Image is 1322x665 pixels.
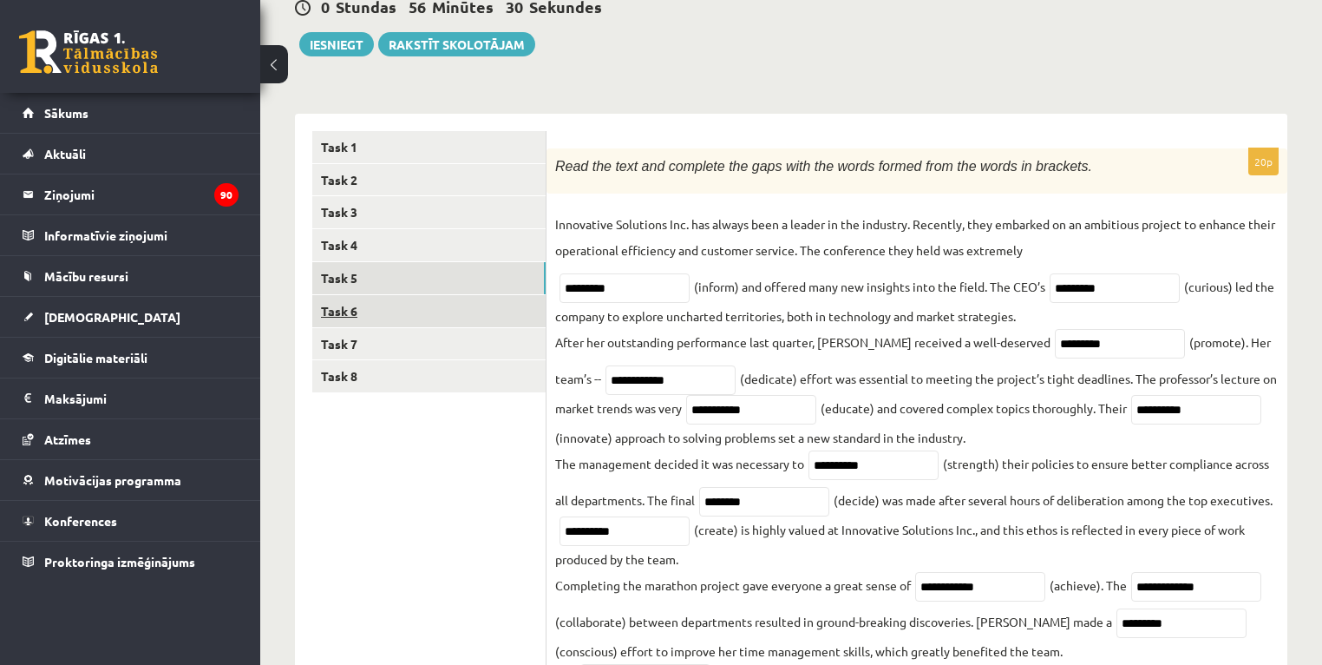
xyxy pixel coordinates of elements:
[44,309,180,325] span: [DEMOGRAPHIC_DATA]
[23,256,239,296] a: Mācību resursi
[23,93,239,133] a: Sākums
[23,542,239,582] a: Proktoringa izmēģinājums
[44,174,239,214] legend: Ziņojumi
[23,297,239,337] a: [DEMOGRAPHIC_DATA]
[1248,148,1279,175] p: 20p
[44,472,181,488] span: Motivācijas programma
[44,513,117,529] span: Konferences
[312,131,546,163] a: Task 1
[555,572,911,598] p: Completing the marathon project gave everyone a great sense of
[299,32,374,56] button: Iesniegt
[312,229,546,261] a: Task 4
[23,174,239,214] a: Ziņojumi90
[555,451,804,477] p: The management decided it was necessary to
[378,32,535,56] a: Rakstīt skolotājam
[555,211,1279,263] p: Innovative Solutions Inc. has always been a leader in the industry. Recently, they embarked on an...
[44,146,86,161] span: Aktuāli
[214,183,239,207] i: 90
[23,419,239,459] a: Atzīmes
[23,501,239,541] a: Konferences
[44,554,195,570] span: Proktoringa izmēģinājums
[555,329,1050,355] p: After her outstanding performance last quarter, [PERSON_NAME] received a well-deserved
[312,196,546,228] a: Task 3
[23,215,239,255] a: Informatīvie ziņojumi
[312,164,546,196] a: Task 2
[312,262,546,294] a: Task 5
[312,328,546,360] a: Task 7
[44,379,239,418] legend: Maksājumi
[23,379,239,418] a: Maksājumi
[23,134,239,174] a: Aktuāli
[44,215,239,255] legend: Informatīvie ziņojumi
[555,159,1092,174] span: Read the text and complete the gaps with the words formed from the words in brackets.
[44,431,91,447] span: Atzīmes
[44,350,147,365] span: Digitālie materiāli
[44,105,88,121] span: Sākums
[312,295,546,327] a: Task 6
[23,460,239,500] a: Motivācijas programma
[23,338,239,378] a: Digitālie materiāli
[19,30,158,74] a: Rīgas 1. Tālmācības vidusskola
[44,268,128,284] span: Mācību resursi
[312,360,546,392] a: Task 8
